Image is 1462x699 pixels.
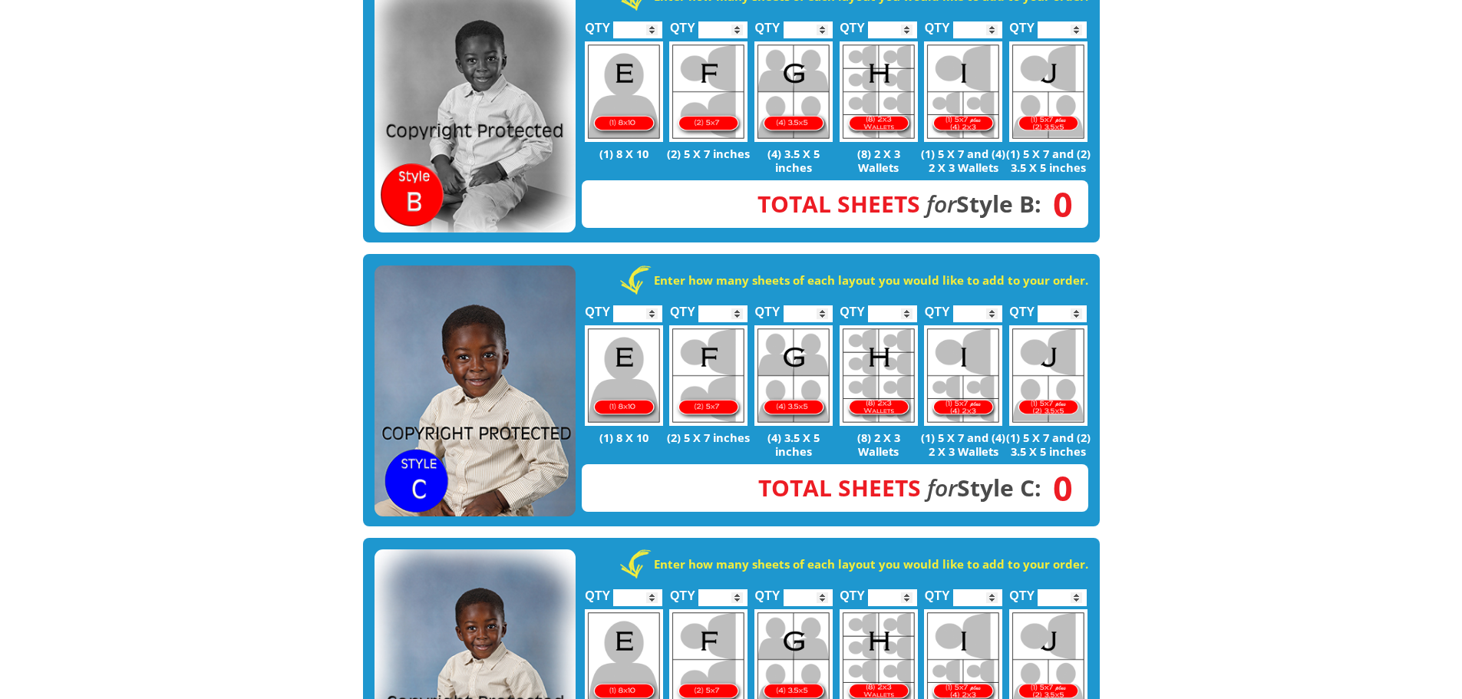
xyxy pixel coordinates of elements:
img: G [754,325,833,426]
p: (1) 5 X 7 and (2) 3.5 X 5 inches [1006,430,1091,458]
img: I [924,41,1002,142]
label: QTY [1009,5,1035,42]
span: Total Sheets [757,188,920,219]
img: E [585,325,663,426]
strong: Enter how many sheets of each layout you would like to add to your order. [654,556,1088,572]
label: QTY [1009,289,1035,326]
span: 0 [1041,480,1073,496]
em: for [926,188,956,219]
span: 0 [1041,196,1073,213]
strong: Style C: [758,472,1041,503]
strong: Style B: [757,188,1041,219]
label: QTY [925,572,950,610]
img: F [669,325,748,426]
img: I [924,325,1002,426]
label: QTY [840,5,865,42]
em: for [927,472,957,503]
p: (8) 2 X 3 Wallets [836,430,921,458]
label: QTY [755,289,781,326]
img: J [1009,325,1087,426]
label: QTY [585,572,610,610]
p: (1) 5 X 7 and (2) 3.5 X 5 inches [1006,147,1091,174]
label: QTY [925,289,950,326]
label: QTY [585,289,610,326]
p: (2) 5 X 7 inches [666,430,751,444]
p: (1) 5 X 7 and (4) 2 X 3 Wallets [921,430,1006,458]
img: G [754,41,833,142]
p: (1) 8 X 10 [582,147,667,160]
strong: Enter how many sheets of each layout you would like to add to your order. [654,272,1088,288]
label: QTY [670,5,695,42]
label: QTY [840,572,865,610]
label: QTY [670,289,695,326]
label: QTY [755,5,781,42]
p: (1) 5 X 7 and (4) 2 X 3 Wallets [921,147,1006,174]
p: (2) 5 X 7 inches [666,147,751,160]
label: QTY [585,5,610,42]
img: F [669,41,748,142]
label: QTY [840,289,865,326]
label: QTY [925,5,950,42]
img: E [585,41,663,142]
p: (1) 8 X 10 [582,430,667,444]
p: (4) 3.5 X 5 inches [751,147,837,174]
span: Total Sheets [758,472,921,503]
img: H [840,325,918,426]
label: QTY [1009,572,1035,610]
img: STYLE C [375,265,576,517]
p: (8) 2 X 3 Wallets [836,147,921,174]
img: J [1009,41,1087,142]
label: QTY [670,572,695,610]
label: QTY [755,572,781,610]
img: H [840,41,918,142]
p: (4) 3.5 X 5 inches [751,430,837,458]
